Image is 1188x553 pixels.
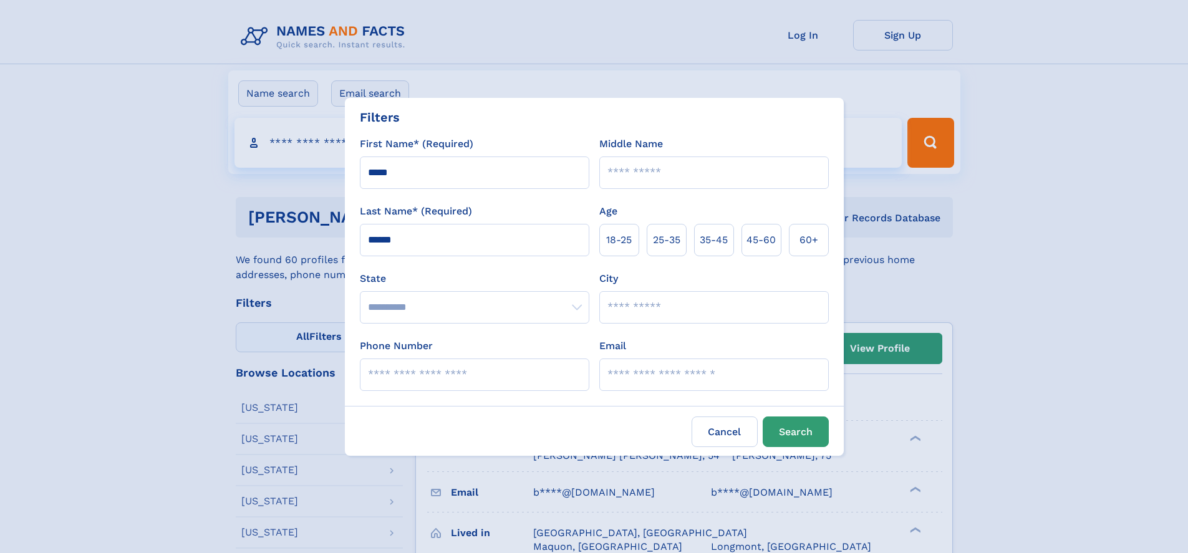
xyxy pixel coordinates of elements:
div: Filters [360,108,400,127]
label: State [360,271,589,286]
button: Search [763,416,829,447]
label: City [599,271,618,286]
span: 35‑45 [700,233,728,248]
span: 60+ [799,233,818,248]
label: Last Name* (Required) [360,204,472,219]
label: Email [599,339,626,353]
label: Phone Number [360,339,433,353]
span: 25‑35 [653,233,680,248]
label: Cancel [692,416,758,447]
span: 45‑60 [746,233,776,248]
label: First Name* (Required) [360,137,473,151]
span: 18‑25 [606,233,632,248]
label: Age [599,204,617,219]
label: Middle Name [599,137,663,151]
